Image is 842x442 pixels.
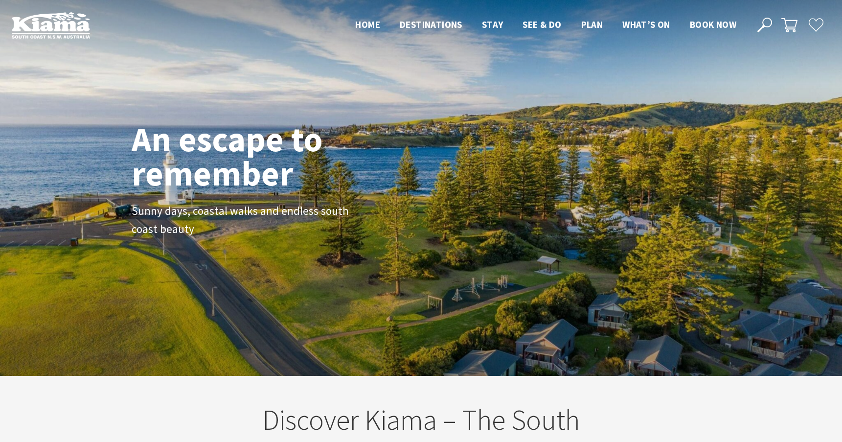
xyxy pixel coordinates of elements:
[482,19,503,30] span: Stay
[132,122,401,190] h1: An escape to remember
[581,19,603,30] span: Plan
[622,19,670,30] span: What’s On
[12,12,90,39] img: Kiama Logo
[523,19,561,30] span: See & Do
[345,17,746,33] nav: Main Menu
[400,19,462,30] span: Destinations
[132,202,352,238] p: Sunny days, coastal walks and endless south coast beauty
[355,19,380,30] span: Home
[690,19,736,30] span: Book now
